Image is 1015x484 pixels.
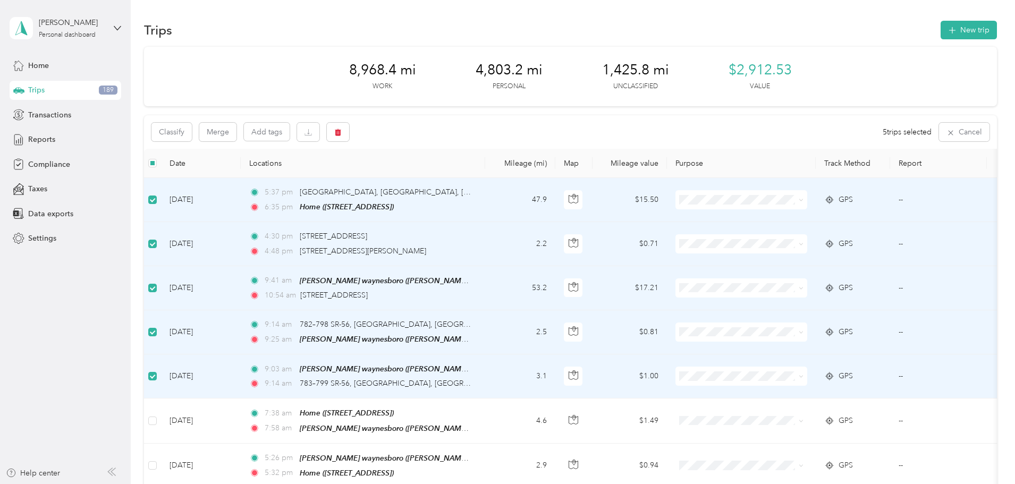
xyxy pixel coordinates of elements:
[265,363,295,375] span: 9:03 am
[39,32,96,38] div: Personal dashboard
[161,266,241,310] td: [DATE]
[890,266,987,310] td: --
[39,17,105,28] div: [PERSON_NAME]
[593,354,667,398] td: $1.00
[890,310,987,354] td: --
[839,415,853,427] span: GPS
[300,469,394,477] span: Home ([STREET_ADDRESS])
[99,86,117,95] span: 189
[750,82,770,91] p: Value
[265,378,295,389] span: 9:14 am
[839,282,853,294] span: GPS
[839,370,853,382] span: GPS
[476,62,543,79] span: 4,803.2 mi
[939,123,989,141] button: Cancel
[28,183,47,194] span: Taxes
[485,149,555,178] th: Mileage (mi)
[300,379,511,388] span: 783–799 SR-56, [GEOGRAPHIC_DATA], [GEOGRAPHIC_DATA]
[265,407,295,419] span: 7:38 am
[373,82,392,91] p: Work
[28,84,45,96] span: Trips
[300,202,394,211] span: Home ([STREET_ADDRESS])
[265,231,295,242] span: 4:30 pm
[265,290,296,301] span: 10:54 am
[602,62,669,79] span: 1,425.8 mi
[890,398,987,443] td: --
[28,134,55,145] span: Reports
[241,149,485,178] th: Locations
[265,245,295,257] span: 4:48 pm
[265,467,295,479] span: 5:32 pm
[890,178,987,222] td: --
[593,149,667,178] th: Mileage value
[883,126,932,138] span: 5 trips selected
[300,291,368,300] span: [STREET_ADDRESS]
[265,422,295,434] span: 7:58 am
[890,149,987,178] th: Report
[839,326,853,338] span: GPS
[151,123,192,141] button: Classify
[593,222,667,266] td: $0.71
[161,310,241,354] td: [DATE]
[839,460,853,471] span: GPS
[890,222,987,266] td: --
[485,310,555,354] td: 2.5
[300,276,973,285] span: [PERSON_NAME] waynesboro ([PERSON_NAME] Equipment, 138 SR-80, [GEOGRAPHIC_DATA], [GEOGRAPHIC_DATA...
[555,149,593,178] th: Map
[144,24,172,36] h1: Trips
[300,232,367,241] span: [STREET_ADDRESS]
[28,208,73,219] span: Data exports
[816,149,890,178] th: Track Method
[300,409,394,417] span: Home ([STREET_ADDRESS])
[593,310,667,354] td: $0.81
[485,178,555,222] td: 47.9
[890,354,987,398] td: --
[265,334,295,345] span: 9:25 am
[349,62,416,79] span: 8,968.4 mi
[161,178,241,222] td: [DATE]
[941,21,997,39] button: New trip
[265,275,295,286] span: 9:41 am
[300,247,426,256] span: [STREET_ADDRESS][PERSON_NAME]
[265,186,295,198] span: 5:37 pm
[199,123,236,141] button: Merge
[161,149,241,178] th: Date
[485,222,555,266] td: 2.2
[6,468,60,479] button: Help center
[593,266,667,310] td: $17.21
[265,452,295,464] span: 5:26 pm
[28,109,71,121] span: Transactions
[265,201,295,213] span: 6:35 pm
[300,364,973,373] span: [PERSON_NAME] waynesboro ([PERSON_NAME] Equipment, 138 SR-80, [GEOGRAPHIC_DATA], [GEOGRAPHIC_DATA...
[485,398,555,443] td: 4.6
[161,354,241,398] td: [DATE]
[161,398,241,443] td: [DATE]
[493,82,526,91] p: Personal
[613,82,658,91] p: Unclassified
[839,194,853,206] span: GPS
[28,233,56,244] span: Settings
[300,320,511,329] span: 782–798 SR-56, [GEOGRAPHIC_DATA], [GEOGRAPHIC_DATA]
[300,188,538,197] span: [GEOGRAPHIC_DATA], [GEOGRAPHIC_DATA], [GEOGRAPHIC_DATA]
[28,60,49,71] span: Home
[485,354,555,398] td: 3.1
[729,62,792,79] span: $2,912.53
[593,398,667,443] td: $1.49
[485,266,555,310] td: 53.2
[161,222,241,266] td: [DATE]
[300,335,973,344] span: [PERSON_NAME] waynesboro ([PERSON_NAME] Equipment, 138 SR-80, [GEOGRAPHIC_DATA], [GEOGRAPHIC_DATA...
[955,424,1015,484] iframe: Everlance-gr Chat Button Frame
[667,149,816,178] th: Purpose
[300,454,973,463] span: [PERSON_NAME] waynesboro ([PERSON_NAME] Equipment, 138 SR-80, [GEOGRAPHIC_DATA], [GEOGRAPHIC_DATA...
[593,178,667,222] td: $15.50
[244,123,290,141] button: Add tags
[300,424,973,433] span: [PERSON_NAME] waynesboro ([PERSON_NAME] Equipment, 138 SR-80, [GEOGRAPHIC_DATA], [GEOGRAPHIC_DATA...
[265,319,295,330] span: 9:14 am
[839,238,853,250] span: GPS
[28,159,70,170] span: Compliance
